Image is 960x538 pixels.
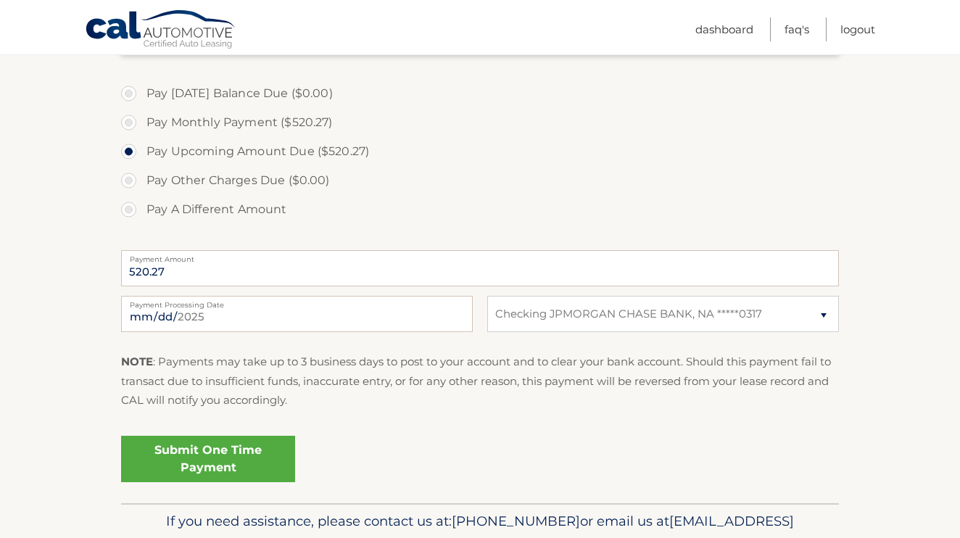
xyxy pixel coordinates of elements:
[121,166,839,195] label: Pay Other Charges Due ($0.00)
[695,17,753,41] a: Dashboard
[452,513,580,529] span: [PHONE_NUMBER]
[121,250,839,262] label: Payment Amount
[840,17,875,41] a: Logout
[85,9,237,51] a: Cal Automotive
[785,17,809,41] a: FAQ's
[121,79,839,108] label: Pay [DATE] Balance Due ($0.00)
[121,436,295,482] a: Submit One Time Payment
[121,137,839,166] label: Pay Upcoming Amount Due ($520.27)
[121,296,473,307] label: Payment Processing Date
[121,296,473,332] input: Payment Date
[121,195,839,224] label: Pay A Different Amount
[121,352,839,410] p: : Payments may take up to 3 business days to post to your account and to clear your bank account....
[121,250,839,286] input: Payment Amount
[121,108,839,137] label: Pay Monthly Payment ($520.27)
[121,355,153,368] strong: NOTE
